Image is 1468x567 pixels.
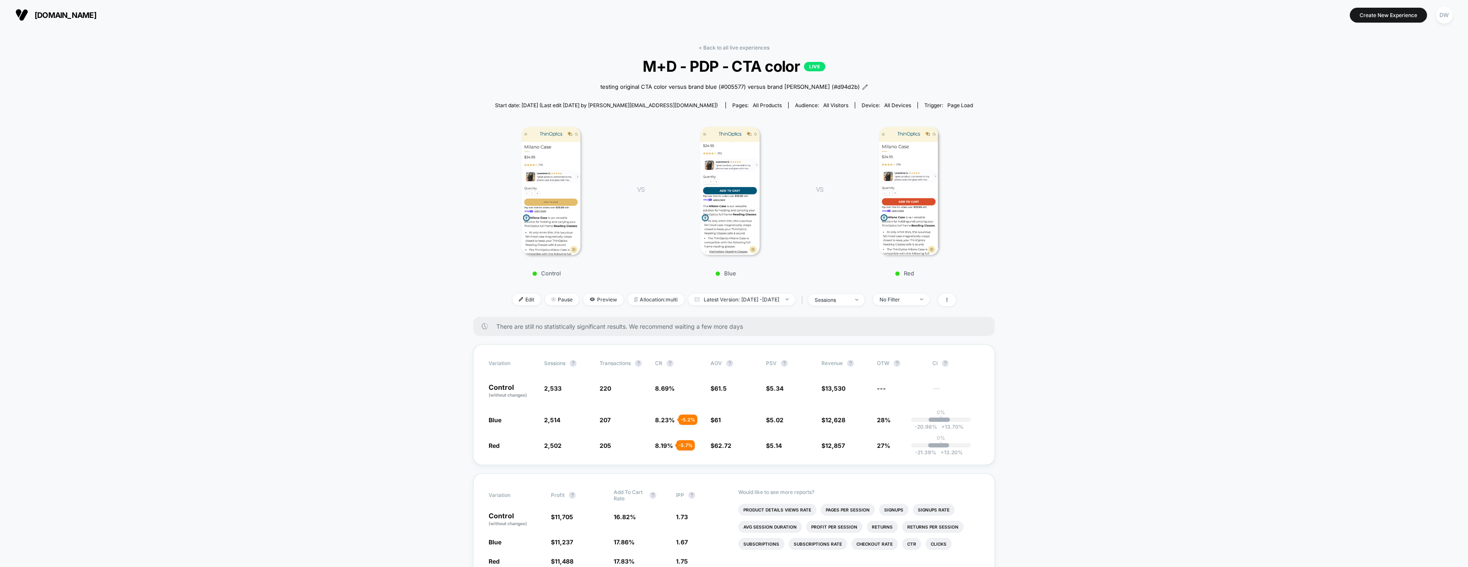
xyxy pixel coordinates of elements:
span: 11,488 [555,558,574,565]
span: $ [551,558,574,565]
span: 8.19 % [655,442,673,449]
button: ? [570,360,577,367]
span: $ [766,385,784,392]
p: 0% [937,409,945,415]
button: ? [781,360,788,367]
button: [DOMAIN_NAME] [13,8,99,22]
span: CI [932,360,979,367]
span: | [799,294,808,306]
button: Create New Experience [1350,8,1427,23]
button: ? [667,360,673,367]
img: end [855,299,858,301]
p: | [940,415,942,422]
img: Red main [879,127,938,255]
span: 62.72 [714,442,731,449]
span: 17.86 % [614,538,635,546]
p: Control [489,384,536,398]
span: + [941,424,945,430]
span: 13,530 [825,385,845,392]
span: Page Load [947,102,973,108]
img: Blue main [700,127,760,255]
span: All Visitors [823,102,848,108]
button: ? [635,360,642,367]
p: Control [473,270,620,277]
span: 2,502 [544,442,562,449]
span: IPP [676,492,684,498]
span: -20.96 % [915,424,937,430]
p: 0% [937,435,945,441]
span: Variation [489,360,536,367]
span: $ [711,385,727,392]
span: 27% [877,442,890,449]
span: all devices [884,102,911,108]
img: end [786,298,789,300]
span: 220 [600,385,611,392]
span: Revenue [821,360,843,366]
span: AOV [711,360,722,366]
span: M+D - PDP - CTA color [503,57,965,75]
button: ? [688,492,695,499]
img: Control main [521,127,581,255]
span: 61.5 [714,385,727,392]
span: PSV [766,360,777,366]
span: VS [637,186,644,193]
img: Visually logo [15,9,28,21]
span: + [941,449,944,456]
span: Add To Cart Rate [614,489,645,502]
li: Returns Per Session [902,521,964,533]
span: 16.82 % [614,513,636,520]
span: Profit [551,492,565,498]
div: sessions [815,297,849,303]
span: testing original CTA color versus brand blue (#005577) versus brand [PERSON_NAME] (#d94d2b) [600,83,860,91]
span: 5.02 [770,416,784,424]
span: Allocation: multi [628,294,684,305]
span: Red [489,442,500,449]
button: DW [1433,6,1455,24]
div: DW [1436,7,1453,23]
li: Clicks [926,538,952,550]
p: Control [489,512,542,527]
img: calendar [695,297,699,301]
span: 2,533 [544,385,562,392]
span: OTW [877,360,924,367]
span: 13.70 % [937,424,964,430]
p: LIVE [804,62,825,71]
button: ? [726,360,733,367]
span: $ [551,513,573,520]
span: $ [711,416,721,424]
span: Latest Version: [DATE] - [DATE] [688,294,795,305]
div: - 5.2 % [679,415,697,425]
span: $ [766,416,784,424]
img: edit [519,297,523,301]
span: --- [877,385,886,392]
li: Product Details Views Rate [738,504,816,516]
li: Subscriptions Rate [789,538,847,550]
div: - 5.7 % [676,440,695,450]
span: $ [711,442,731,449]
span: [DOMAIN_NAME] [35,11,96,20]
button: ? [847,360,854,367]
span: VS [816,186,823,193]
span: There are still no statistically significant results. We recommend waiting a few more days [496,323,978,330]
p: Red [831,270,978,277]
div: Pages: [732,102,782,108]
img: end [551,297,556,301]
span: 17.83 % [614,558,635,565]
span: CR [655,360,662,366]
p: Blue [652,270,799,277]
span: 1.75 [676,558,688,565]
div: No Filter [880,296,914,303]
li: Signups [879,504,909,516]
span: $ [821,385,845,392]
span: Red [489,558,500,565]
p: | [940,441,942,447]
button: ? [942,360,949,367]
a: < Back to all live experiences [699,44,769,51]
span: Edit [513,294,541,305]
span: $ [551,538,573,546]
span: 12,628 [825,416,845,424]
span: $ [766,442,782,449]
span: 8.69 % [655,385,675,392]
button: ? [650,492,656,499]
li: Pages Per Session [821,504,875,516]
